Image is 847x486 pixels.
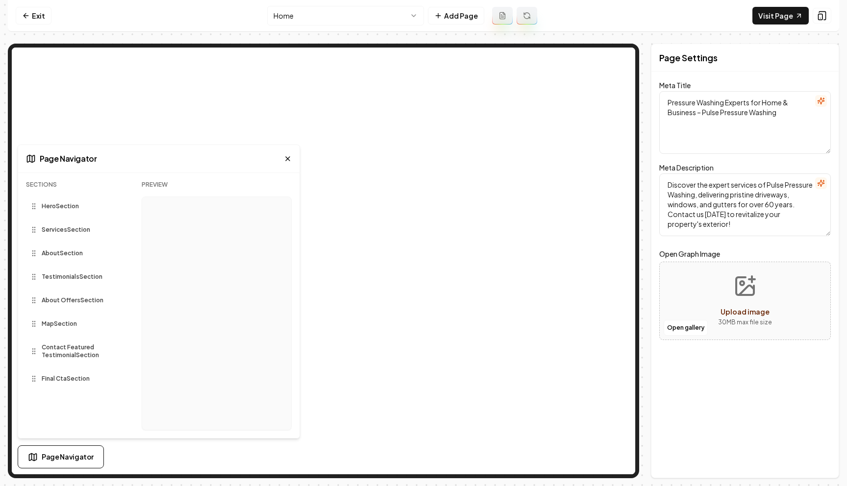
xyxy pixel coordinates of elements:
div: MapSection [30,320,87,328]
a: Exit [16,7,51,24]
button: Upload image [710,267,780,335]
button: Open gallery [664,320,708,336]
button: Regenerate page [517,7,537,24]
span: Map Section [42,320,77,328]
a: Visit Page [752,7,809,24]
p: Sections [26,181,126,189]
label: Meta Title [659,81,691,90]
span: About Section [42,249,83,257]
span: Hero Section [42,202,79,210]
p: Preview [142,181,292,189]
div: Contact Featured TestimonialSection [30,343,122,359]
span: Testimonials Section [42,273,102,281]
div: AboutSection [30,249,93,257]
div: TestimonialsSection [30,273,112,281]
label: Meta Description [659,163,714,172]
p: 30 MB max file size [718,317,772,327]
div: About OffersSection [30,296,113,304]
span: About Offers Section [42,296,103,304]
span: Contact Featured Testimonial Section [42,343,112,359]
div: HeroSection [30,202,89,210]
span: Services Section [42,226,90,234]
span: Page Navigator [40,153,97,165]
span: Upload image [721,307,770,316]
button: Page Navigator [18,445,104,468]
div: ServicesSection [30,226,100,234]
div: Final CtaSection [30,375,100,383]
h2: Page Settings [659,51,718,65]
span: Final Cta Section [42,375,90,383]
label: Open Graph Image [659,248,831,260]
span: Page Navigator [42,452,94,462]
button: Add Page [428,7,484,24]
button: Add admin page prompt [492,7,513,24]
iframe: Page Preview [148,203,285,430]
